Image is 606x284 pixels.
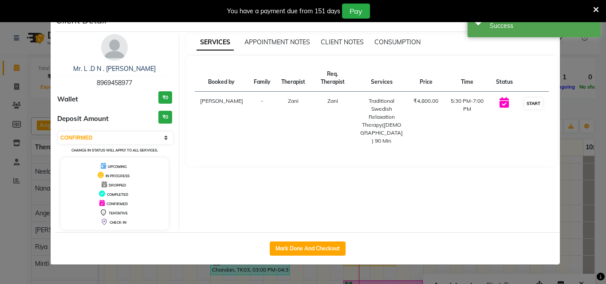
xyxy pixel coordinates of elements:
[108,164,127,169] span: UPCOMING
[342,4,370,19] button: Pay
[444,65,491,92] th: Time
[327,97,338,104] span: Zani
[276,65,311,92] th: Therapist
[106,202,128,206] span: CONFIRMED
[195,92,248,151] td: [PERSON_NAME]
[374,38,421,46] span: CONSUMPTION
[444,92,491,151] td: 5:30 PM-7:00 PM
[106,174,130,178] span: IN PROGRESS
[360,97,403,145] div: Traditional Swedish Relaxation Therapy([DEMOGRAPHIC_DATA]) 90 Min
[109,183,126,187] span: DROPPED
[491,65,518,92] th: Status
[490,21,594,31] div: Success
[288,97,299,104] span: Zani
[57,94,78,105] span: Wallet
[248,92,276,151] td: -
[248,65,276,92] th: Family
[109,211,128,215] span: TENTATIVE
[101,34,128,61] img: avatar
[110,220,126,225] span: CHECK-IN
[311,65,355,92] th: Req. Therapist
[355,65,408,92] th: Services
[73,65,156,73] a: Mr. L .D N . [PERSON_NAME]
[321,38,364,46] span: CLIENT NOTES
[197,35,234,51] span: SERVICES
[97,79,132,87] span: 8969458977
[158,91,172,104] h3: ₹0
[408,65,444,92] th: Price
[227,7,340,16] div: You have a payment due from 151 days
[413,97,438,105] div: ₹4,800.00
[158,111,172,124] h3: ₹0
[270,241,346,256] button: Mark Done And Checkout
[71,148,158,152] small: Change in status will apply to all services.
[57,114,109,124] span: Deposit Amount
[107,192,128,197] span: COMPLETED
[244,38,310,46] span: APPOINTMENT NOTES
[195,65,248,92] th: Booked by
[524,98,543,109] button: START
